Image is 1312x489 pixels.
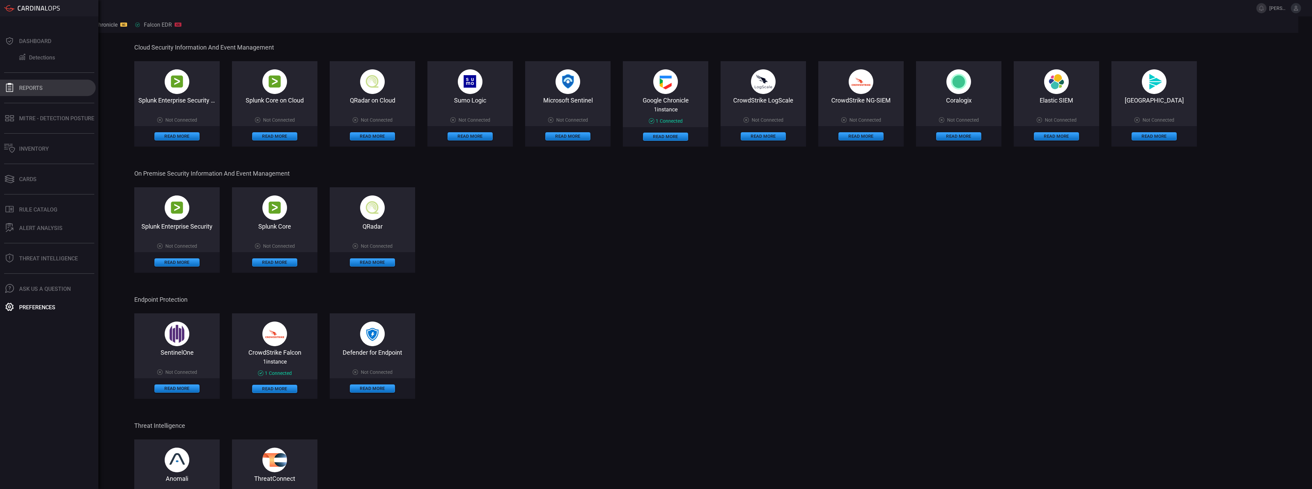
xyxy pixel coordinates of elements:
span: Endpoint Protection [134,296,1195,303]
div: ALERT ANALYSIS [19,225,63,231]
img: svg%3e [946,69,971,94]
span: Not Connected [1143,117,1174,123]
button: Read More [448,132,493,140]
div: CrowdStrike LogScale [721,97,806,104]
div: Reports [19,85,43,91]
div: Threat Intelligence [19,255,78,262]
div: Falcon EDR [135,22,181,28]
div: SentinelOne [134,349,220,356]
button: Read More [350,258,395,267]
button: CME ChronicleGC [70,16,131,33]
img: splunk-B-AX9-PE.png [165,195,189,220]
button: Read More [252,385,297,393]
span: Connected [269,370,292,376]
div: Microsoft Sentinel [525,97,611,104]
div: Coralogix [916,97,1001,104]
img: +bscTp9dhMAifCPgoeBufu1kJw25MVDKAsrMEYA2Q1YP9BuOQQzFIBsEMBp+XnP4PZAMGeqUvOIsAAAAASUVORK5CYII= [165,322,189,346]
span: Not Connected [165,243,197,249]
div: Sumo Logic [427,97,513,104]
img: microsoft_sentinel-DmoYopBN.png [556,69,580,94]
div: Preferences [19,304,55,311]
img: microsoft_defender-D-kA0Dc-.png [360,322,385,346]
div: GC [120,23,127,27]
span: Not Connected [361,369,393,375]
button: Read More [350,384,395,393]
span: Not Connected [165,369,197,375]
img: crowdstrike_logscale-Dv7WlQ1M.png [751,69,776,94]
span: Not Connected [165,117,197,123]
img: splunk-B-AX9-PE.png [262,195,287,220]
div: Cribl Lake [1111,97,1197,104]
span: Not Connected [556,117,588,123]
img: splunk-B-AX9-PE.png [165,69,189,94]
button: Read More [838,132,884,140]
div: Defender for Endpoint [330,349,415,356]
span: 1 instance [654,106,678,113]
img: crowdstrike_falcon-DF2rzYKc.png [849,69,873,94]
span: Not Connected [1045,117,1077,123]
img: pXQhae7TEMwAAAABJRU5ErkJggg== [165,448,189,472]
span: Not Connected [361,243,393,249]
button: Read More [936,132,981,140]
div: Splunk Enterprise Security [134,223,220,230]
span: Not Connected [361,117,393,123]
button: Read More [741,132,786,140]
div: Google Chronicle [623,97,708,104]
span: Not Connected [459,117,490,123]
img: sumo_logic-BhVDPgcO.png [458,69,482,94]
span: Threat Intelligence [134,422,1195,429]
span: Not Connected [947,117,979,123]
img: threat_connect-BEdxy96I.svg [262,448,287,472]
span: Cloud Security Information and Event Management [134,44,1195,51]
button: Read More [154,258,200,267]
div: Detections [29,54,55,61]
button: Falcon EDRCS [131,16,186,33]
div: MITRE - Detection Posture [19,115,94,122]
img: svg%3e [1142,69,1166,94]
div: CrowdStrike NG-SIEM [818,97,904,104]
button: Read More [252,132,297,140]
div: CS [175,23,181,27]
button: Read More [1034,132,1079,140]
img: svg+xml,%3c [1044,69,1069,94]
div: CrowdStrike Falcon [232,349,317,356]
button: Read More [252,258,297,267]
span: Not Connected [849,117,881,123]
span: Not Connected [263,243,295,249]
div: Elastic SIEM [1014,97,1099,104]
img: google_chronicle-BEvpeoLq.png [653,69,678,94]
div: 1 [258,370,292,376]
button: Read More [545,132,590,140]
div: Ask Us A Question [19,286,71,292]
span: 1 instance [263,358,287,365]
div: Anomali [134,475,220,482]
span: Not Connected [263,117,295,123]
div: CME Chronicle [74,22,127,28]
button: Read More [154,132,200,140]
span: [PERSON_NAME][DOMAIN_NAME] [1269,5,1288,11]
div: QRadar [330,223,415,230]
img: crowdstrike_falcon-DF2rzYKc.png [262,322,287,346]
span: On Premise Security Information and Event Management [134,170,1195,177]
div: Dashboard [19,38,51,44]
div: Cards [19,176,37,182]
div: Splunk Core on Cloud [232,97,317,104]
div: Splunk Enterprise Security on Cloud [134,97,220,104]
span: Connected [660,118,683,124]
div: Rule Catalog [19,206,57,213]
button: Read More [154,384,200,393]
button: Read More [1132,132,1177,140]
div: ThreatConnect [232,475,317,482]
button: Read More [350,132,395,140]
div: Inventory [19,146,49,152]
button: Read More [643,133,688,141]
div: Splunk Core [232,223,317,230]
img: qradar_on_cloud-CqUPbAk2.png [360,69,385,94]
div: 1 [649,118,683,124]
span: Not Connected [752,117,783,123]
img: splunk-B-AX9-PE.png [262,69,287,94]
div: QRadar on Cloud [330,97,415,104]
img: qradar_on_cloud-CqUPbAk2.png [360,195,385,220]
